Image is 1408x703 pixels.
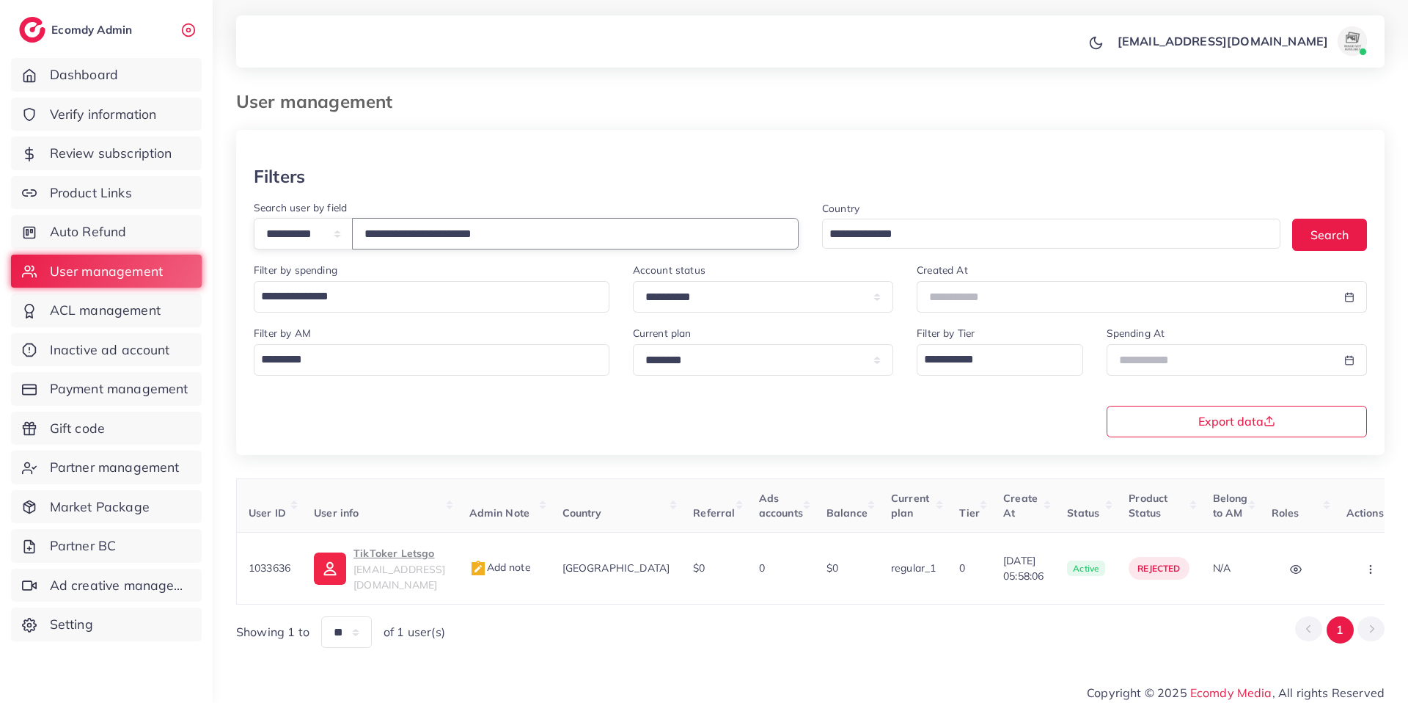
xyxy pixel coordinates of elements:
[11,294,202,327] a: ACL management
[1198,415,1275,427] span: Export data
[1107,406,1368,437] button: Export data
[50,262,163,281] span: User management
[254,166,305,187] h3: Filters
[256,347,590,372] input: Search for option
[50,144,172,163] span: Review subscription
[633,326,692,340] label: Current plan
[249,506,286,520] span: User ID
[384,624,445,641] span: of 1 user(s)
[1327,616,1354,644] button: Go to page 1
[236,91,404,112] h3: User management
[1272,506,1299,520] span: Roles
[1003,492,1038,520] span: Create At
[11,215,202,249] a: Auto Refund
[254,326,311,340] label: Filter by AM
[826,561,838,575] span: $0
[11,136,202,170] a: Review subscription
[11,333,202,367] a: Inactive ad account
[51,23,136,37] h2: Ecomdy Admin
[11,58,202,92] a: Dashboard
[1118,32,1328,50] p: [EMAIL_ADDRESS][DOMAIN_NAME]
[1346,506,1384,520] span: Actions
[256,284,590,309] input: Search for option
[1067,561,1105,577] span: active
[759,561,765,575] span: 0
[11,98,202,131] a: Verify information
[469,506,530,520] span: Admin Note
[11,608,202,641] a: Setting
[633,263,705,277] label: Account status
[1190,685,1272,700] a: Ecomdy Media
[254,281,609,313] div: Search for option
[50,65,118,84] span: Dashboard
[1292,219,1367,250] button: Search
[917,344,1082,376] div: Search for option
[50,536,117,556] span: Partner BC
[759,492,803,520] span: Ads accounts
[469,560,487,578] img: admin_note.cdd0b510.svg
[1213,561,1231,575] span: N/A
[1003,553,1044,583] span: [DATE] 05:58:06
[822,201,859,216] label: Country
[959,506,980,520] span: Tier
[50,458,180,477] span: Partner management
[11,176,202,210] a: Product Links
[50,183,132,203] span: Product Links
[1338,26,1367,56] img: avatar
[11,451,202,484] a: Partner management
[826,506,868,520] span: Balance
[919,347,1063,372] input: Search for option
[254,263,337,277] label: Filter by spending
[1107,326,1165,340] label: Spending At
[693,506,735,520] span: Referral
[50,105,157,124] span: Verify information
[314,553,346,585] img: ic-user-info.36bf1079.svg
[50,222,127,241] span: Auto Refund
[11,569,202,602] a: Ad creative management
[562,561,670,575] span: [GEOGRAPHIC_DATA]
[11,412,202,445] a: Gift code
[469,561,531,574] span: Add note
[562,506,602,520] span: Country
[353,544,445,562] p: TikToker Letsgo
[254,344,609,376] div: Search for option
[50,419,105,438] span: Gift code
[693,561,705,575] span: $0
[50,340,170,360] span: Inactive ad account
[50,498,150,517] span: Market Package
[917,326,975,340] label: Filter by Tier
[1213,492,1248,520] span: Belong to AM
[19,17,45,43] img: logo
[236,624,309,641] span: Showing 1 to
[249,561,290,575] span: 1033636
[353,563,445,591] span: [EMAIL_ADDRESS][DOMAIN_NAME]
[11,372,202,406] a: Payment management
[314,544,445,592] a: TikToker Letsgo[EMAIL_ADDRESS][DOMAIN_NAME]
[50,615,93,634] span: Setting
[822,219,1280,249] div: Search for option
[891,492,929,520] span: Current plan
[1087,684,1385,702] span: Copyright © 2025
[11,490,202,524] a: Market Package
[50,576,191,595] span: Ad creative management
[19,17,136,43] a: logoEcomdy Admin
[11,255,202,288] a: User management
[1129,492,1167,520] span: Product Status
[1110,26,1373,56] a: [EMAIL_ADDRESS][DOMAIN_NAME]avatar
[1067,506,1099,520] span: Status
[254,200,347,215] label: Search user by field
[1295,616,1385,644] ul: Pagination
[1137,563,1180,574] span: rejected
[824,223,1261,246] input: Search for option
[959,561,965,575] span: 0
[314,506,359,520] span: User info
[50,379,188,398] span: Payment management
[11,529,202,563] a: Partner BC
[1272,684,1385,702] span: , All rights Reserved
[891,561,936,575] span: regular_1
[917,263,968,277] label: Created At
[50,301,161,320] span: ACL management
